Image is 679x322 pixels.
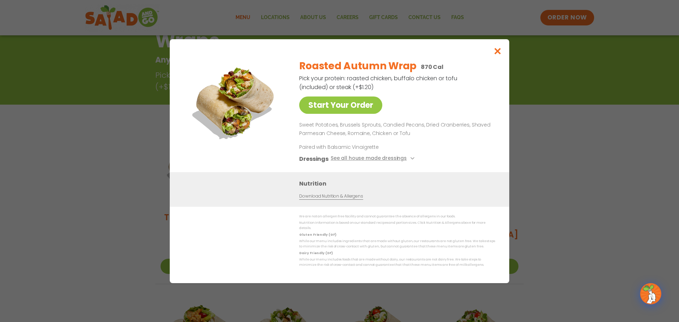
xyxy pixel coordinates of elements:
[299,179,499,188] h3: Nutrition
[331,154,417,163] button: See all house made dressings
[641,284,661,304] img: wpChatIcon
[486,39,509,63] button: Close modal
[421,63,443,71] p: 870 Cal
[299,193,363,199] a: Download Nutrition & Allergens
[299,257,495,268] p: While our menu includes foods that are made without dairy, our restaurants are not dairy free. We...
[186,53,285,152] img: Featured product photo for Roasted Autumn Wrap
[299,220,495,231] p: Nutrition information is based on our standard recipes and portion sizes. Click Nutrition & Aller...
[299,143,430,151] p: Paired with Balsamic Vinaigrette
[299,239,495,250] p: While our menu includes ingredients that are made without gluten, our restaurants are not gluten ...
[299,96,382,114] a: Start Your Order
[299,74,458,92] p: Pick your protein: roasted chicken, buffalo chicken or tofu (included) or steak (+$1.20)
[299,232,336,236] strong: Gluten Friendly (GF)
[299,251,332,255] strong: Dairy Friendly (DF)
[299,154,329,163] h3: Dressings
[299,214,495,219] p: We are not an allergen free facility and cannot guarantee the absence of allergens in our foods.
[299,121,492,138] p: Sweet Potatoes, Brussels Sprouts, Candied Pecans, Dried Cranberries, Shaved Parmesan Cheese, Roma...
[299,59,417,74] h2: Roasted Autumn Wrap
